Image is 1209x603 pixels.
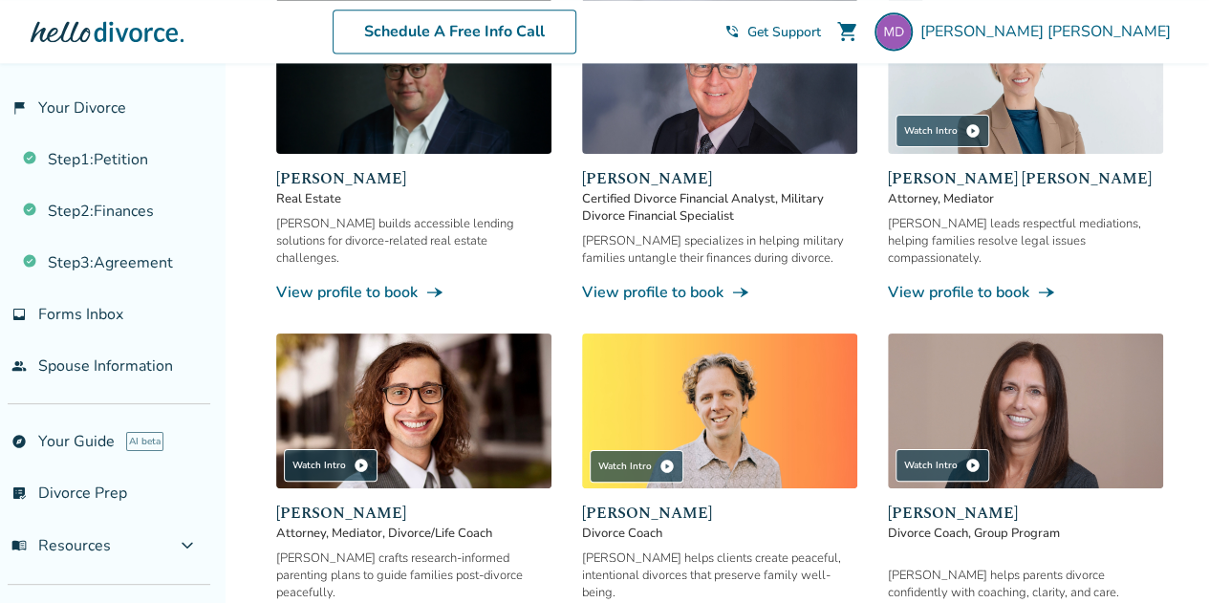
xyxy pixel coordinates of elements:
span: play_circle [659,459,675,474]
img: James Traub [582,334,857,488]
span: play_circle [354,458,369,473]
div: [PERSON_NAME] helps clients create peaceful, intentional divorces that preserve family well-being. [582,549,857,601]
span: inbox [11,307,27,322]
div: [PERSON_NAME] specializes in helping military families untangle their finances during divorce. [582,232,857,267]
span: Resources [11,535,111,556]
span: [PERSON_NAME] [888,502,1163,525]
span: [PERSON_NAME] [582,502,857,525]
span: AI beta [126,432,163,451]
span: expand_more [176,534,199,557]
a: View profile to bookline_end_arrow_notch [582,282,857,303]
span: play_circle [965,458,981,473]
span: play_circle [965,123,981,139]
span: Real Estate [276,190,551,207]
div: [PERSON_NAME] builds accessible lending solutions for divorce-related real estate challenges. [276,215,551,267]
span: Certified Divorce Financial Analyst, Military Divorce Financial Specialist [582,190,857,225]
div: Watch Intro [896,115,989,147]
span: Divorce Coach [582,525,857,542]
span: list_alt_check [11,485,27,501]
span: [PERSON_NAME] [PERSON_NAME] [888,167,1163,190]
img: michelledodson1115@gmail.com [874,12,913,51]
iframe: Chat Widget [1113,511,1209,603]
a: View profile to bookline_end_arrow_notch [888,282,1163,303]
span: line_end_arrow_notch [731,283,750,302]
span: line_end_arrow_notch [1037,283,1056,302]
div: Watch Intro [284,449,378,482]
span: Forms Inbox [38,304,123,325]
span: [PERSON_NAME] [582,167,857,190]
div: Watch Intro [590,450,683,483]
div: [PERSON_NAME] helps parents divorce confidently with coaching, clarity, and care. [888,567,1163,601]
span: flag_2 [11,100,27,116]
span: [PERSON_NAME] [PERSON_NAME] [920,21,1178,42]
div: [PERSON_NAME] crafts research-informed parenting plans to guide families post-divorce peacefully. [276,549,551,601]
span: Divorce Coach, Group Program [888,525,1163,542]
div: Watch Intro [896,449,989,482]
span: shopping_cart [836,20,859,43]
span: phone_in_talk [724,24,740,39]
img: Alex Glassmann [276,334,551,488]
span: line_end_arrow_notch [425,283,444,302]
div: [PERSON_NAME] leads respectful mediations, helping families resolve legal issues compassionately. [888,215,1163,267]
a: Schedule A Free Info Call [333,10,576,54]
span: Attorney, Mediator, Divorce/Life Coach [276,525,551,542]
span: Get Support [747,23,821,41]
span: explore [11,434,27,449]
span: [PERSON_NAME] [276,502,551,525]
span: people [11,358,27,374]
span: [PERSON_NAME] [276,167,551,190]
a: View profile to bookline_end_arrow_notch [276,282,551,303]
span: menu_book [11,538,27,553]
a: phone_in_talkGet Support [724,23,821,41]
img: Jill Kaufman [888,334,1163,488]
span: Attorney, Mediator [888,190,1163,207]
